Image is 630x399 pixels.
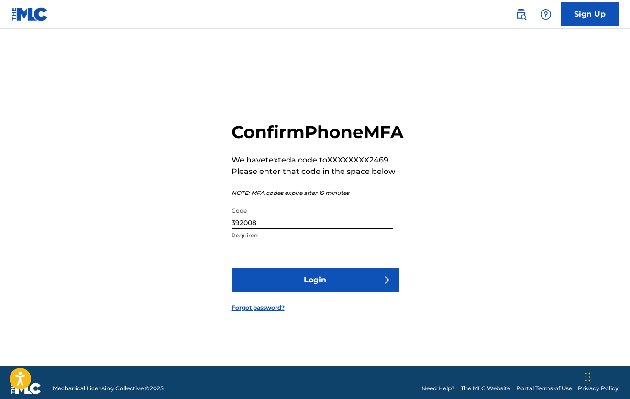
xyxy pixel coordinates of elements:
p: NOTE: MFA codes expire after 15 minutes [232,189,404,197]
a: Public Search [511,5,531,24]
a: Forgot password? [232,303,285,312]
div: Help [536,5,555,24]
a: Sign Up [561,2,619,26]
iframe: Chat Widget [582,353,630,399]
div: Drag [585,363,591,391]
p: We have texted a code to XXXXXXXX2469 [232,154,404,166]
p: Required [232,231,393,240]
img: search [515,9,527,20]
img: MLC Logo [11,7,48,21]
img: logo [11,383,41,394]
a: Privacy Policy [578,384,619,393]
a: The MLC Website [461,384,510,393]
a: Need Help? [421,384,455,393]
a: Portal Terms of Use [516,384,572,393]
p: Please enter that code in the space below [232,166,404,177]
h2: Confirm Phone MFA [232,121,404,143]
img: f7272a7cc735f4ea7f67.svg [380,274,391,286]
img: help [540,9,552,20]
span: Mechanical Licensing Collective © 2025 [53,384,164,393]
button: Login [232,268,399,292]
